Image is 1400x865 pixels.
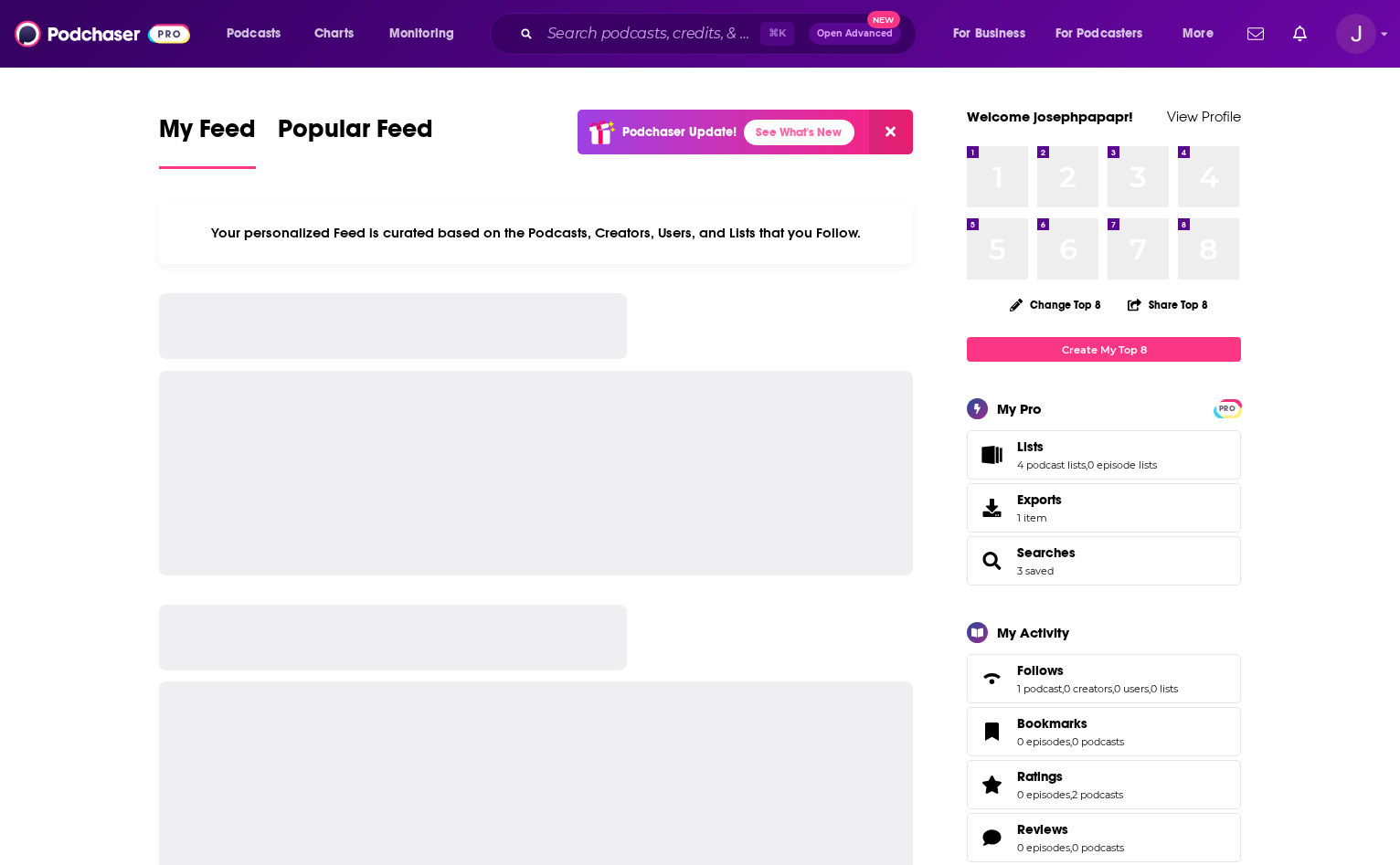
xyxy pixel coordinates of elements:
[1017,735,1070,748] a: 0 episodes
[1127,287,1209,322] button: Share Top 8
[1167,108,1241,125] a: View Profile
[1017,544,1076,561] a: Searches
[817,29,893,38] span: Open Advanced
[744,120,854,145] a: See What's New
[1064,682,1112,695] a: 0 creators
[1017,662,1178,679] a: Follows
[1070,788,1072,801] span: ,
[15,16,190,51] img: Podchaser - Follow, Share and Rate Podcasts
[1070,841,1072,854] span: ,
[227,21,281,47] span: Podcasts
[1072,841,1124,854] a: 0 podcasts
[1086,459,1087,471] span: ,
[159,113,256,155] span: My Feed
[967,813,1241,862] span: Reviews
[302,19,365,48] a: Charts
[622,124,737,140] p: Podchaser Update!
[377,19,478,48] button: open menu
[278,113,433,169] a: Popular Feed
[1336,14,1376,54] button: Show profile menu
[159,113,256,169] a: My Feed
[507,13,934,55] div: Search podcasts, credits, & more...
[867,11,900,28] span: New
[214,19,304,48] button: open menu
[973,548,1010,574] a: Searches
[967,430,1241,480] span: Lists
[1017,662,1064,679] span: Follows
[1072,788,1123,801] a: 2 podcasts
[760,22,794,46] span: ⌘ K
[278,113,433,155] span: Popular Feed
[953,21,1025,47] span: For Business
[1055,21,1143,47] span: For Podcasters
[1017,512,1062,524] span: 1 item
[973,442,1010,468] a: Lists
[1017,715,1124,732] a: Bookmarks
[1170,19,1236,48] button: open menu
[314,21,354,47] span: Charts
[1087,459,1157,471] a: 0 episode lists
[1336,14,1376,54] span: Logged in as josephpapapr
[1062,682,1064,695] span: ,
[967,108,1133,125] a: Welcome josephpapapr!
[1070,735,1072,748] span: ,
[1017,821,1124,838] a: Reviews
[1017,491,1062,508] span: Exports
[1044,19,1170,48] button: open menu
[967,536,1241,585] span: Searches
[1286,18,1314,49] a: Show notifications dropdown
[967,654,1241,703] span: Follows
[809,23,901,45] button: Open AdvancedNew
[973,719,1010,744] a: Bookmarks
[1017,459,1086,471] a: 4 podcast lists
[967,760,1241,809] span: Ratings
[389,21,454,47] span: Monitoring
[1112,682,1114,695] span: ,
[1183,21,1214,47] span: More
[1017,564,1054,577] a: 3 saved
[1114,682,1149,695] a: 0 users
[967,483,1241,533] a: Exports
[540,19,760,48] input: Search podcasts, credits, & more...
[1017,682,1062,695] a: 1 podcast
[1017,715,1087,732] span: Bookmarks
[973,495,1010,521] span: Exports
[1017,438,1044,455] span: Lists
[1336,14,1376,54] img: User Profile
[1017,788,1070,801] a: 0 episodes
[1216,401,1238,415] a: PRO
[159,202,913,264] div: Your personalized Feed is curated based on the Podcasts, Creators, Users, and Lists that you Follow.
[940,19,1048,48] button: open menu
[997,400,1042,417] div: My Pro
[1240,18,1271,49] a: Show notifications dropdown
[1017,821,1068,838] span: Reviews
[1216,402,1238,416] span: PRO
[973,772,1010,797] a: Ratings
[1017,438,1157,455] a: Lists
[973,825,1010,850] a: Reviews
[1072,735,1124,748] a: 0 podcasts
[973,666,1010,691] a: Follows
[1017,841,1070,854] a: 0 episodes
[1149,682,1151,695] span: ,
[1151,682,1178,695] a: 0 lists
[1017,768,1123,785] a: Ratings
[967,707,1241,756] span: Bookmarks
[997,624,1069,641] div: My Activity
[999,293,1112,316] button: Change Top 8
[967,337,1241,362] a: Create My Top 8
[1017,768,1063,785] span: Ratings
